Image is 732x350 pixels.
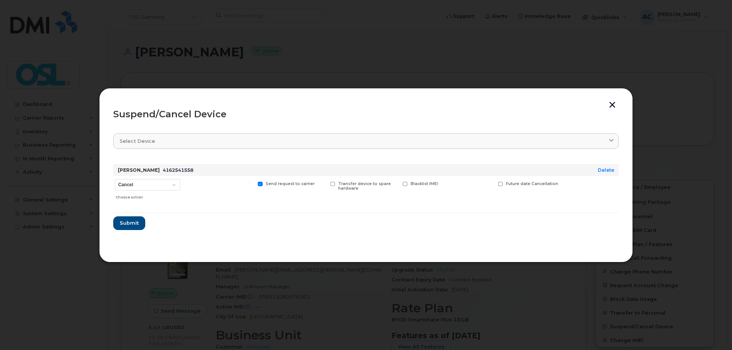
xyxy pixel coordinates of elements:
[118,167,160,173] strong: [PERSON_NAME]
[506,181,558,186] span: Future date Cancellation
[598,167,614,173] a: Delete
[266,181,315,186] span: Send request to carrier
[489,182,493,185] input: Future date Cancellation
[113,216,145,230] button: Submit
[338,181,391,191] span: Transfer device to spare hardware
[113,110,619,119] div: Suspend/Cancel Device
[249,182,252,185] input: Send request to carrier
[411,181,438,186] span: Blacklist IMEI
[321,182,325,185] input: Transfer device to spare hardware
[163,167,193,173] span: 4162541558
[393,182,397,185] input: Blacklist IMEI
[120,137,155,145] span: Select device
[116,191,180,200] div: Choose action
[120,219,139,227] span: Submit
[113,133,619,149] a: Select device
